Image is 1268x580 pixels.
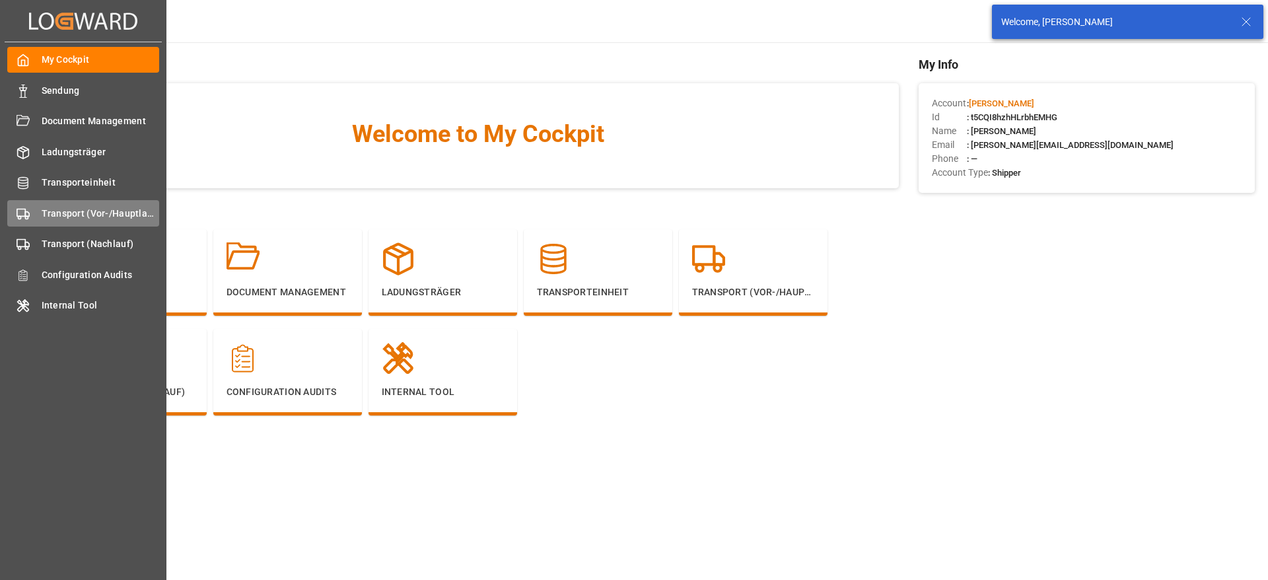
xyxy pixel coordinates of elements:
[42,268,160,282] span: Configuration Audits
[227,285,349,299] p: Document Management
[537,285,659,299] p: Transporteinheit
[42,84,160,98] span: Sendung
[7,200,159,226] a: Transport (Vor-/Hauptlauf)
[1001,15,1228,29] div: Welcome, [PERSON_NAME]
[932,166,988,180] span: Account Type
[7,139,159,164] a: Ladungsträger
[967,140,1174,150] span: : [PERSON_NAME][EMAIL_ADDRESS][DOMAIN_NAME]
[967,126,1036,136] span: : [PERSON_NAME]
[42,299,160,312] span: Internal Tool
[42,53,160,67] span: My Cockpit
[932,152,967,166] span: Phone
[42,176,160,190] span: Transporteinheit
[932,96,967,110] span: Account
[932,110,967,124] span: Id
[7,293,159,318] a: Internal Tool
[42,114,160,128] span: Document Management
[988,168,1021,178] span: : Shipper
[932,124,967,138] span: Name
[7,170,159,196] a: Transporteinheit
[7,262,159,287] a: Configuration Audits
[227,385,349,399] p: Configuration Audits
[932,138,967,152] span: Email
[42,145,160,159] span: Ladungsträger
[969,98,1034,108] span: [PERSON_NAME]
[42,207,160,221] span: Transport (Vor-/Hauptlauf)
[42,237,160,251] span: Transport (Nachlauf)
[85,116,872,152] span: Welcome to My Cockpit
[7,77,159,103] a: Sendung
[967,98,1034,108] span: :
[919,55,1255,73] span: My Info
[382,385,504,399] p: Internal Tool
[7,231,159,257] a: Transport (Nachlauf)
[692,285,814,299] p: Transport (Vor-/Hauptlauf)
[58,201,899,219] span: Navigation
[7,108,159,134] a: Document Management
[7,47,159,73] a: My Cockpit
[967,154,977,164] span: : —
[382,285,504,299] p: Ladungsträger
[967,112,1057,122] span: : t5CQI8hzhHLrbhEMHG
